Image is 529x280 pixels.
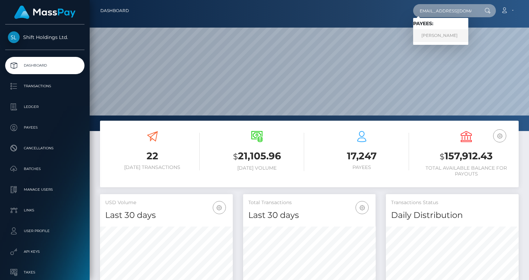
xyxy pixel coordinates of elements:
[5,222,84,240] a: User Profile
[440,152,445,161] small: $
[8,164,82,174] p: Batches
[105,199,228,206] h5: USD Volume
[8,143,82,153] p: Cancellations
[233,152,238,161] small: $
[8,184,82,195] p: Manage Users
[5,34,84,40] span: Shift Holdings Ltd.
[8,205,82,216] p: Links
[5,160,84,178] a: Batches
[5,181,84,198] a: Manage Users
[413,4,478,17] input: Search...
[8,102,82,112] p: Ledger
[14,6,76,19] img: MassPay Logo
[5,140,84,157] a: Cancellations
[248,199,371,206] h5: Total Transactions
[105,149,200,163] h3: 22
[248,209,371,221] h4: Last 30 days
[100,3,129,18] a: Dashboard
[105,209,228,221] h4: Last 30 days
[391,209,513,221] h4: Daily Distribution
[391,199,513,206] h5: Transactions Status
[413,21,468,27] h6: Payees:
[315,149,409,163] h3: 17,247
[8,247,82,257] p: API Keys
[5,78,84,95] a: Transactions
[5,98,84,116] a: Ledger
[210,149,305,163] h3: 21,105.96
[413,29,468,42] a: [PERSON_NAME]
[5,243,84,260] a: API Keys
[5,57,84,74] a: Dashboard
[8,267,82,278] p: Taxes
[315,164,409,170] h6: Payees
[5,202,84,219] a: Links
[8,31,20,43] img: Shift Holdings Ltd.
[8,226,82,236] p: User Profile
[5,119,84,136] a: Payees
[8,81,82,91] p: Transactions
[419,149,514,163] h3: 157,912.43
[105,164,200,170] h6: [DATE] Transactions
[419,165,514,177] h6: Total Available Balance for Payouts
[210,165,305,171] h6: [DATE] Volume
[8,60,82,71] p: Dashboard
[8,122,82,133] p: Payees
